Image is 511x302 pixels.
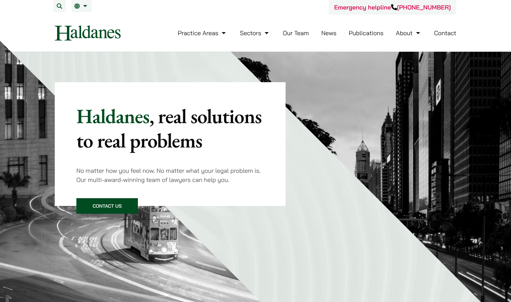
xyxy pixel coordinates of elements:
a: EN [74,3,89,9]
a: Sectors [240,29,270,37]
img: Logo of Haldanes [55,25,121,41]
a: Contact [434,29,456,37]
p: Haldanes [76,104,264,153]
a: Our Team [283,29,309,37]
a: Practice Areas [178,29,227,37]
a: Emergency helpline[PHONE_NUMBER] [334,3,451,11]
a: Contact Us [76,198,138,214]
a: Publications [349,29,384,37]
a: News [321,29,337,37]
p: No matter how you feel now. No matter what your legal problem is. Our multi-award-winning team of... [76,166,264,184]
a: About [396,29,421,37]
mark: , real solutions to real problems [76,103,262,154]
